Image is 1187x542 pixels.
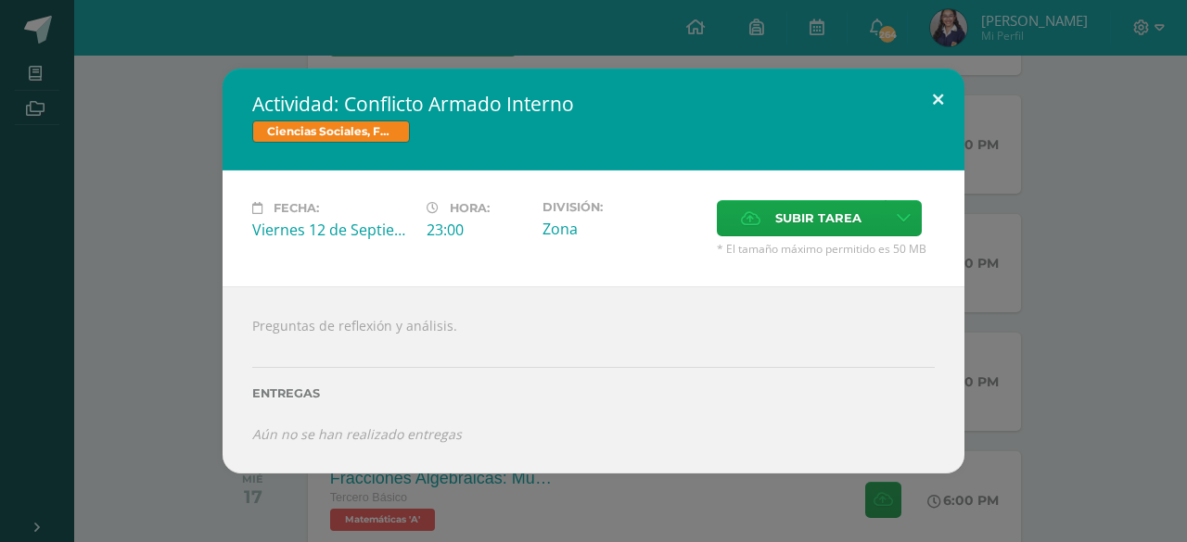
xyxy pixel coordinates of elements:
[775,201,862,235] span: Subir tarea
[274,201,319,215] span: Fecha:
[252,120,410,143] span: Ciencias Sociales, Formación Ciudadana e Interculturalidad
[252,91,935,117] h2: Actividad: Conflicto Armado Interno
[252,220,412,240] div: Viernes 12 de Septiembre
[542,200,702,214] label: División:
[450,201,490,215] span: Hora:
[912,69,964,132] button: Close (Esc)
[717,241,935,257] span: * El tamaño máximo permitido es 50 MB
[252,425,462,443] i: Aún no se han realizado entregas
[223,286,964,473] div: Preguntas de reflexión y análisis.
[252,386,935,400] label: Entregas
[542,219,702,239] div: Zona
[427,220,528,240] div: 23:00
